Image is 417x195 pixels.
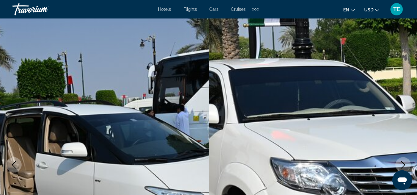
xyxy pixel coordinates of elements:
[231,7,246,12] a: Cruises
[395,157,411,173] button: Next image
[158,7,171,12] a: Hotels
[343,5,355,14] button: Change language
[6,157,22,173] button: Previous image
[343,7,349,12] span: en
[209,7,219,12] a: Cars
[183,7,197,12] a: Flights
[364,5,379,14] button: Change currency
[392,170,412,190] iframe: Button to launch messaging window
[393,6,400,12] span: TE
[12,1,74,17] a: Travorium
[252,4,259,14] button: Extra navigation items
[389,3,405,16] button: User Menu
[364,7,373,12] span: USD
